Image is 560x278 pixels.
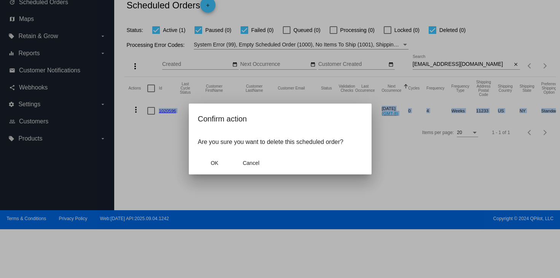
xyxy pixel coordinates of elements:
h2: Confirm action [198,113,362,125]
span: Cancel [243,160,260,166]
button: Close dialog [198,156,231,170]
span: OK [211,160,218,166]
button: Close dialog [235,156,268,170]
p: Are you sure you want to delete this scheduled order? [198,139,362,145]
